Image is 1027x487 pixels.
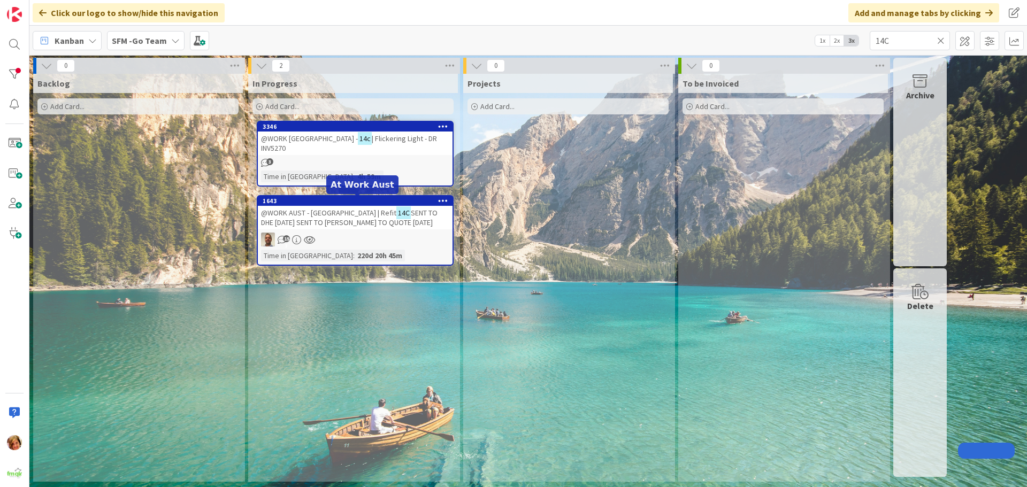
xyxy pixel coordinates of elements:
img: Visit kanbanzone.com [7,7,22,22]
span: Backlog [37,78,70,89]
span: : [353,171,355,182]
div: Click our logo to show/hide this navigation [33,3,225,22]
div: 3346@WORK [GEOGRAPHIC_DATA] -14c| Flickering Light - DR INV5270 [258,122,453,155]
mark: 14c [358,132,372,144]
span: 0 [57,59,75,72]
span: Add Card... [265,102,300,111]
span: : [353,250,355,261]
div: Delete [907,299,933,312]
div: SD [258,233,453,246]
span: 3x [844,35,859,46]
div: 1643@WORK AUST - [GEOGRAPHIC_DATA] | Refit14CSENT TO DHE [DATE] SENT TO [PERSON_NAME] TO QUOTE [D... [258,196,453,229]
img: avatar [7,465,22,480]
div: Time in [GEOGRAPHIC_DATA] [261,171,353,182]
span: 2x [830,35,844,46]
input: Quick Filter... [870,31,950,50]
span: SENT TO DHE [DATE] SENT TO [PERSON_NAME] TO QUOTE [DATE] [261,208,438,227]
span: Add Card... [50,102,85,111]
div: 1643 [263,197,453,205]
span: 3 [266,158,273,165]
div: 1643 [258,196,453,206]
span: @WORK AUST - [GEOGRAPHIC_DATA] | Refit [261,208,396,218]
span: In Progress [252,78,297,89]
div: Add and manage tabs by clicking [848,3,999,22]
span: 0 [487,59,505,72]
span: Kanban [55,34,84,47]
span: Add Card... [480,102,515,111]
mark: 14C [396,206,411,219]
img: KD [7,435,22,450]
b: SFM -Go Team [112,35,167,46]
div: Time in [GEOGRAPHIC_DATA] [261,250,353,261]
div: 3346 [258,122,453,132]
span: 0 [702,59,720,72]
div: 4h 59m [355,171,384,182]
span: 1x [815,35,830,46]
span: 2 [272,59,290,72]
img: SD [261,233,275,246]
span: | Flickering Light - DR INV5270 [261,134,437,153]
span: Projects [467,78,501,89]
h5: At Work Aust [331,180,394,190]
span: @WORK [GEOGRAPHIC_DATA] - [261,134,358,143]
span: Add Card... [695,102,730,111]
span: To be Invoiced [683,78,739,89]
div: Archive [906,89,934,102]
div: 3346 [263,123,453,130]
div: 220d 20h 45m [355,250,405,261]
span: 153 [283,235,290,242]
